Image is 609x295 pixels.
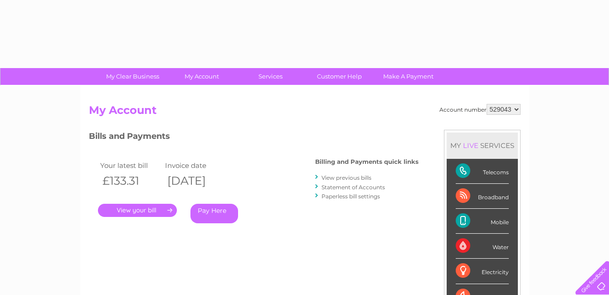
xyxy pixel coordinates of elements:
div: MY SERVICES [447,133,518,158]
h4: Billing and Payments quick links [315,158,419,165]
div: LIVE [461,141,480,150]
h2: My Account [89,104,521,121]
a: Services [233,68,308,85]
h3: Bills and Payments [89,130,419,146]
td: Invoice date [163,159,228,172]
th: £133.31 [98,172,163,190]
a: Make A Payment [371,68,446,85]
a: View previous bills [322,174,371,181]
a: Paperless bill settings [322,193,380,200]
a: Customer Help [302,68,377,85]
th: [DATE] [163,172,228,190]
div: Water [456,234,509,259]
td: Your latest bill [98,159,163,172]
a: . [98,204,177,217]
div: Electricity [456,259,509,284]
div: Telecoms [456,159,509,184]
div: Broadband [456,184,509,209]
div: Mobile [456,209,509,234]
a: My Clear Business [95,68,170,85]
a: Statement of Accounts [322,184,385,191]
a: Pay Here [190,204,238,223]
a: My Account [164,68,239,85]
div: Account number [439,104,521,115]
